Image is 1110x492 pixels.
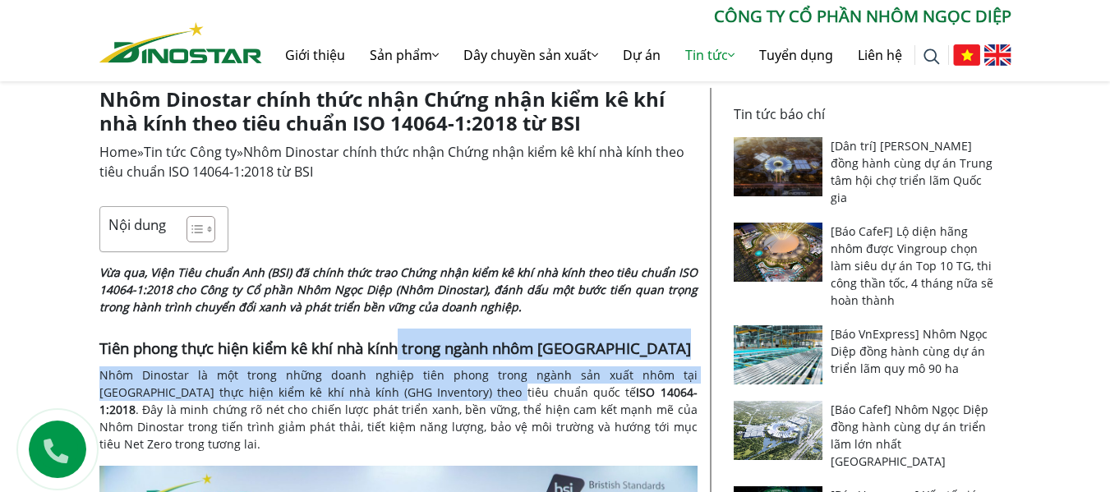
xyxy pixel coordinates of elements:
[831,223,993,308] a: [Báo CafeF] Lộ diện hãng nhôm được Vingroup chọn làm siêu dự án Top 10 TG, thi công thần tốc, 4 t...
[845,29,914,81] a: Liên hệ
[273,29,357,81] a: Giới thiệu
[831,326,988,376] a: [Báo VnExpress] Nhôm Ngọc Diệp đồng hành cùng dự án triển lãm quy mô 90 ha
[144,143,237,161] a: Tin tức Công ty
[108,215,166,234] p: Nội dung
[734,325,823,384] img: [Báo VnExpress] Nhôm Ngọc Diệp đồng hành cùng dự án triển lãm quy mô 90 ha
[831,402,988,469] a: [Báo Cafef] Nhôm Ngọc Diệp đồng hành cùng dự án triển lãm lớn nhất [GEOGRAPHIC_DATA]
[734,104,1002,124] p: Tin tức báo chí
[747,29,845,81] a: Tuyển dụng
[99,143,137,161] a: Home
[99,366,698,453] p: Nhôm Dinostar là một trong những doanh nghiệp tiên phong trong ngành sản xuất nhôm tại [GEOGRAPHI...
[99,338,691,358] span: Tiên phong thực hiện kiểm kê khí nhà kính trong ngành nhôm [GEOGRAPHIC_DATA]
[99,22,262,63] img: Nhôm Dinostar
[984,44,1011,66] img: English
[734,137,823,196] img: [Dân trí] Nhôm Ngọc Diệp đồng hành cùng dự án Trung tâm hội chợ triển lãm Quốc gia
[99,143,684,181] span: » »
[953,44,980,66] img: Tiếng Việt
[673,29,747,81] a: Tin tức
[262,4,1011,29] p: CÔNG TY CỔ PHẦN NHÔM NGỌC DIỆP
[99,143,684,181] span: Nhôm Dinostar chính thức nhận Chứng nhận kiểm kê khí nhà kính theo tiêu chuẩn ISO 14064-1:2018 từ...
[610,29,673,81] a: Dự án
[831,138,993,205] a: [Dân trí] [PERSON_NAME] đồng hành cùng dự án Trung tâm hội chợ triển lãm Quốc gia
[451,29,610,81] a: Dây chuyền sản xuất
[734,223,823,282] img: [Báo CafeF] Lộ diện hãng nhôm được Vingroup chọn làm siêu dự án Top 10 TG, thi công thần tốc, 4 t...
[734,401,823,460] img: [Báo Cafef] Nhôm Ngọc Diệp đồng hành cùng dự án triển lãm lớn nhất Đông Nam Á
[99,88,698,136] h1: Nhôm Dinostar chính thức nhận Chứng nhận kiểm kê khí nhà kính theo tiêu chuẩn ISO 14064-1:2018 từ...
[99,384,698,417] strong: ISO 14064-1:2018
[357,29,451,81] a: Sản phẩm
[99,264,698,315] strong: Vừa qua, Viện Tiêu chuẩn Anh (BSI) đã chính thức trao Chứng nhận kiểm kê khí nhà kính theo tiêu c...
[174,215,211,243] a: Toggle Table of Content
[923,48,940,65] img: search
